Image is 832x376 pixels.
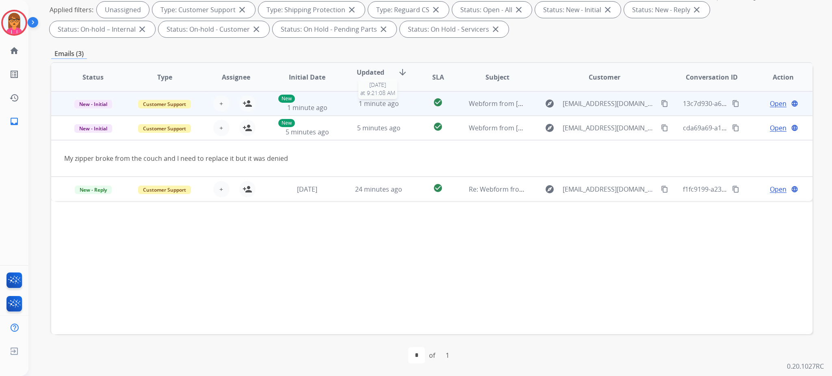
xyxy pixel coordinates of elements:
[278,119,295,127] p: New
[158,21,269,37] div: Status: On-hold - Customer
[732,100,739,107] mat-icon: content_copy
[237,5,247,15] mat-icon: close
[50,21,155,37] div: Status: On-hold – Internal
[563,123,656,133] span: [EMAIL_ADDRESS][DOMAIN_NAME]
[359,99,399,108] span: 1 minute ago
[368,2,449,18] div: Type: Reguard CS
[791,124,798,132] mat-icon: language
[213,181,230,197] button: +
[661,186,668,193] mat-icon: content_copy
[243,184,252,194] mat-icon: person_add
[219,99,223,108] span: +
[686,72,738,82] span: Conversation ID
[258,2,365,18] div: Type: Shipping Protection
[791,100,798,107] mat-icon: language
[400,21,509,37] div: Status: On Hold - Servicers
[243,123,252,133] mat-icon: person_add
[243,99,252,108] mat-icon: person_add
[732,186,739,193] mat-icon: content_copy
[360,81,395,89] span: [DATE]
[278,95,295,103] p: New
[469,185,664,194] span: Re: Webform from [EMAIL_ADDRESS][DOMAIN_NAME] on [DATE]
[692,5,702,15] mat-icon: close
[491,24,500,34] mat-icon: close
[50,5,93,15] p: Applied filters:
[287,103,327,112] span: 1 minute ago
[398,67,407,77] mat-icon: arrow_downward
[289,72,325,82] span: Initial Date
[357,123,401,132] span: 5 minutes ago
[251,24,261,34] mat-icon: close
[137,24,147,34] mat-icon: close
[563,184,656,194] span: [EMAIL_ADDRESS][DOMAIN_NAME]
[273,21,396,37] div: Status: On Hold - Pending Parts
[545,123,555,133] mat-icon: explore
[741,63,812,91] th: Action
[213,95,230,112] button: +
[219,123,223,133] span: +
[535,2,621,18] div: Status: New - Initial
[683,185,804,194] span: f1fc9199-a232-4632-a721-9ac9d28326c7
[545,99,555,108] mat-icon: explore
[138,186,191,194] span: Customer Support
[770,123,786,133] span: Open
[347,5,357,15] mat-icon: close
[9,93,19,103] mat-icon: history
[222,72,250,82] span: Assignee
[82,72,104,82] span: Status
[51,49,87,59] p: Emails (3)
[433,122,443,132] mat-icon: check_circle
[360,89,395,97] span: at 9:21:08 AM
[138,124,191,133] span: Customer Support
[452,2,532,18] div: Status: Open - All
[732,124,739,132] mat-icon: content_copy
[469,123,653,132] span: Webform from [EMAIL_ADDRESS][DOMAIN_NAME] on [DATE]
[9,69,19,79] mat-icon: list_alt
[138,100,191,108] span: Customer Support
[563,99,656,108] span: [EMAIL_ADDRESS][DOMAIN_NAME]
[3,11,26,34] img: avatar
[683,99,808,108] span: 13c7d930-a669-477b-84b4-6b1e799bf342
[439,347,456,363] div: 1
[64,153,657,163] div: My zipper broke from the couch and I need to replace it but it was denied
[433,183,443,193] mat-icon: check_circle
[355,185,402,194] span: 24 minutes ago
[432,72,444,82] span: SLA
[429,350,435,360] div: of
[589,72,620,82] span: Customer
[469,99,653,108] span: Webform from [EMAIL_ADDRESS][DOMAIN_NAME] on [DATE]
[661,124,668,132] mat-icon: content_copy
[433,97,443,107] mat-icon: check_circle
[74,124,112,133] span: New - Initial
[683,123,808,132] span: cda69a69-a149-4503-ad48-ec111b053e96
[545,184,555,194] mat-icon: explore
[9,117,19,126] mat-icon: inbox
[350,67,392,87] span: Updated Date
[9,46,19,56] mat-icon: home
[770,99,786,108] span: Open
[379,24,388,34] mat-icon: close
[603,5,613,15] mat-icon: close
[297,185,317,194] span: [DATE]
[485,72,509,82] span: Subject
[661,100,668,107] mat-icon: content_copy
[431,5,441,15] mat-icon: close
[791,186,798,193] mat-icon: language
[75,186,112,194] span: New - Reply
[770,184,786,194] span: Open
[74,100,112,108] span: New - Initial
[219,184,223,194] span: +
[787,361,824,371] p: 0.20.1027RC
[514,5,524,15] mat-icon: close
[97,2,149,18] div: Unassigned
[286,127,329,136] span: 5 minutes ago
[213,120,230,136] button: +
[624,2,710,18] div: Status: New - Reply
[157,72,172,82] span: Type
[152,2,255,18] div: Type: Customer Support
